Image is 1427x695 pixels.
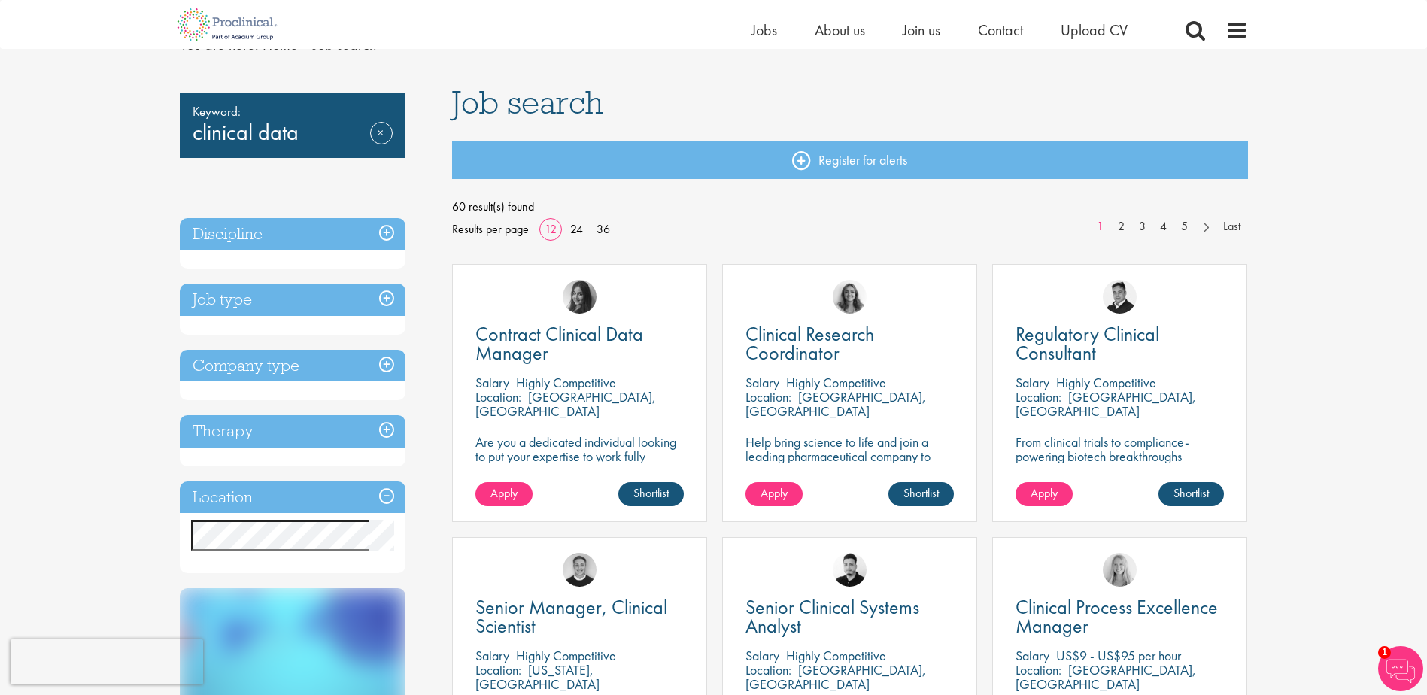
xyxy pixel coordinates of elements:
span: Regulatory Clinical Consultant [1016,321,1159,366]
a: Register for alerts [452,141,1248,179]
img: Jackie Cerchio [833,280,867,314]
a: Jobs [751,20,777,40]
a: 24 [565,221,588,237]
a: About us [815,20,865,40]
a: Shortlist [1158,482,1224,506]
span: Salary [745,647,779,664]
p: Are you a dedicated individual looking to put your expertise to work fully flexibly in a remote p... [475,435,684,478]
p: Highly Competitive [1056,374,1156,391]
span: Apply [1031,485,1058,501]
span: Job search [452,82,603,123]
p: [GEOGRAPHIC_DATA], [GEOGRAPHIC_DATA] [745,661,926,693]
span: Location: [475,388,521,405]
img: Heidi Hennigan [563,280,597,314]
a: Last [1216,218,1248,235]
p: Highly Competitive [516,647,616,664]
span: Salary [475,374,509,391]
a: Clinical Research Coordinator [745,325,954,363]
a: Apply [1016,482,1073,506]
p: [GEOGRAPHIC_DATA], [GEOGRAPHIC_DATA] [1016,388,1196,420]
a: 4 [1152,218,1174,235]
a: Shortlist [888,482,954,506]
a: Senior Manager, Clinical Scientist [475,598,684,636]
img: Bo Forsen [563,553,597,587]
span: Location: [745,661,791,678]
a: Join us [903,20,940,40]
p: [GEOGRAPHIC_DATA], [GEOGRAPHIC_DATA] [745,388,926,420]
span: Salary [1016,647,1049,664]
p: US$9 - US$95 per hour [1056,647,1181,664]
p: [GEOGRAPHIC_DATA], [GEOGRAPHIC_DATA] [475,388,656,420]
a: Clinical Process Excellence Manager [1016,598,1224,636]
a: Senior Clinical Systems Analyst [745,598,954,636]
h3: Company type [180,350,405,382]
img: Chatbot [1378,646,1423,691]
p: Highly Competitive [516,374,616,391]
a: Contact [978,20,1023,40]
a: Apply [745,482,803,506]
img: Peter Duvall [1103,280,1137,314]
span: Results per page [452,218,529,241]
span: Senior Manager, Clinical Scientist [475,594,667,639]
div: clinical data [180,93,405,158]
span: Apply [761,485,788,501]
span: 1 [1378,646,1391,659]
span: 60 result(s) found [452,196,1248,218]
iframe: reCAPTCHA [11,639,203,684]
a: 3 [1131,218,1153,235]
span: Location: [1016,661,1061,678]
p: From clinical trials to compliance-powering biotech breakthroughs remotely, where precision meets... [1016,435,1224,492]
a: Contract Clinical Data Manager [475,325,684,363]
span: Clinical Process Excellence Manager [1016,594,1218,639]
h3: Location [180,481,405,514]
h3: Job type [180,284,405,316]
p: Highly Competitive [786,374,886,391]
span: Salary [745,374,779,391]
span: Apply [490,485,518,501]
span: Location: [745,388,791,405]
span: Contract Clinical Data Manager [475,321,643,366]
h3: Discipline [180,218,405,250]
a: Regulatory Clinical Consultant [1016,325,1224,363]
a: 12 [539,221,562,237]
a: Apply [475,482,533,506]
span: Salary [475,647,509,664]
span: Salary [1016,374,1049,391]
a: Upload CV [1061,20,1128,40]
p: [US_STATE], [GEOGRAPHIC_DATA] [475,661,600,693]
a: Shortlist [618,482,684,506]
span: Senior Clinical Systems Analyst [745,594,919,639]
img: Shannon Briggs [1103,553,1137,587]
span: Keyword: [193,101,393,122]
img: Anderson Maldonado [833,553,867,587]
a: 2 [1110,218,1132,235]
p: [GEOGRAPHIC_DATA], [GEOGRAPHIC_DATA] [1016,661,1196,693]
span: Location: [475,661,521,678]
span: Clinical Research Coordinator [745,321,874,366]
p: Help bring science to life and join a leading pharmaceutical company to play a key role in delive... [745,435,954,506]
h3: Therapy [180,415,405,448]
a: Remove [370,122,393,165]
a: 1 [1089,218,1111,235]
a: 36 [591,221,615,237]
a: 5 [1173,218,1195,235]
span: Location: [1016,388,1061,405]
p: Highly Competitive [786,647,886,664]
